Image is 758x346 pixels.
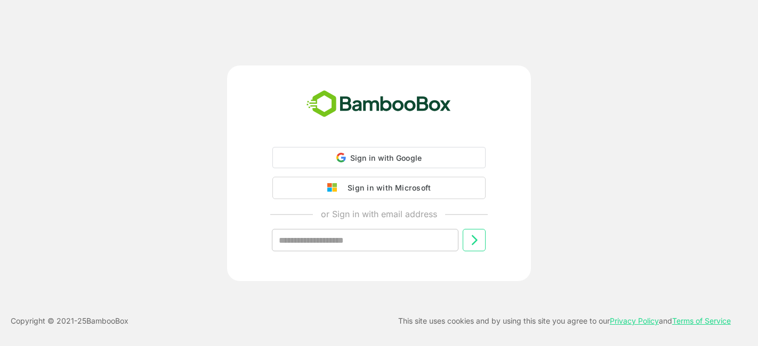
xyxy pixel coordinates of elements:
p: or Sign in with email address [321,208,437,220]
div: Sign in with Microsoft [342,181,431,195]
img: google [327,183,342,193]
a: Terms of Service [672,316,731,325]
p: Copyright © 2021- 25 BambooBox [11,315,128,327]
a: Privacy Policy [610,316,659,325]
button: Sign in with Microsoft [272,177,486,199]
p: This site uses cookies and by using this site you agree to our and [398,315,731,327]
div: Sign in with Google [272,147,486,168]
span: Sign in with Google [350,153,422,162]
img: bamboobox [301,87,457,122]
